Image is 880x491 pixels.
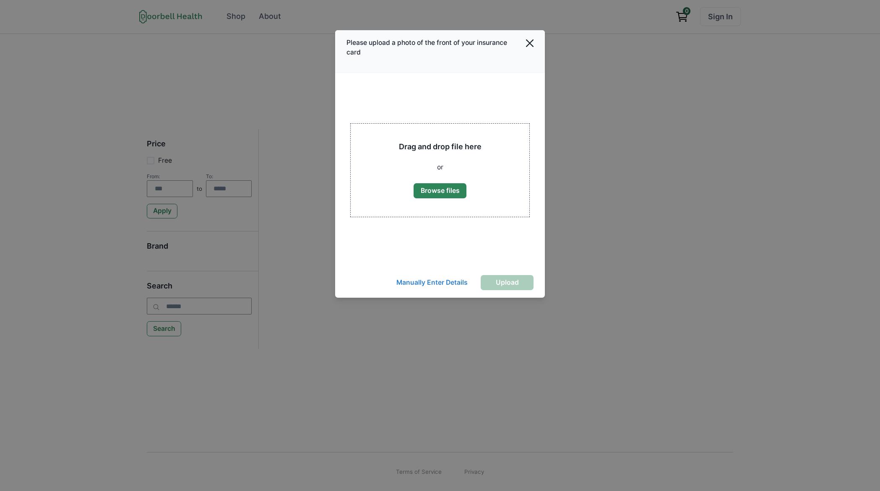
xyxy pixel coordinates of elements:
[399,142,482,151] h2: Drag and drop file here
[389,275,475,290] button: Manually Enter Details
[481,275,534,290] button: Upload
[335,30,545,73] header: Please upload a photo of the front of your insurance card
[437,162,443,172] p: or
[521,34,539,53] button: Close
[414,183,466,198] button: Browse files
